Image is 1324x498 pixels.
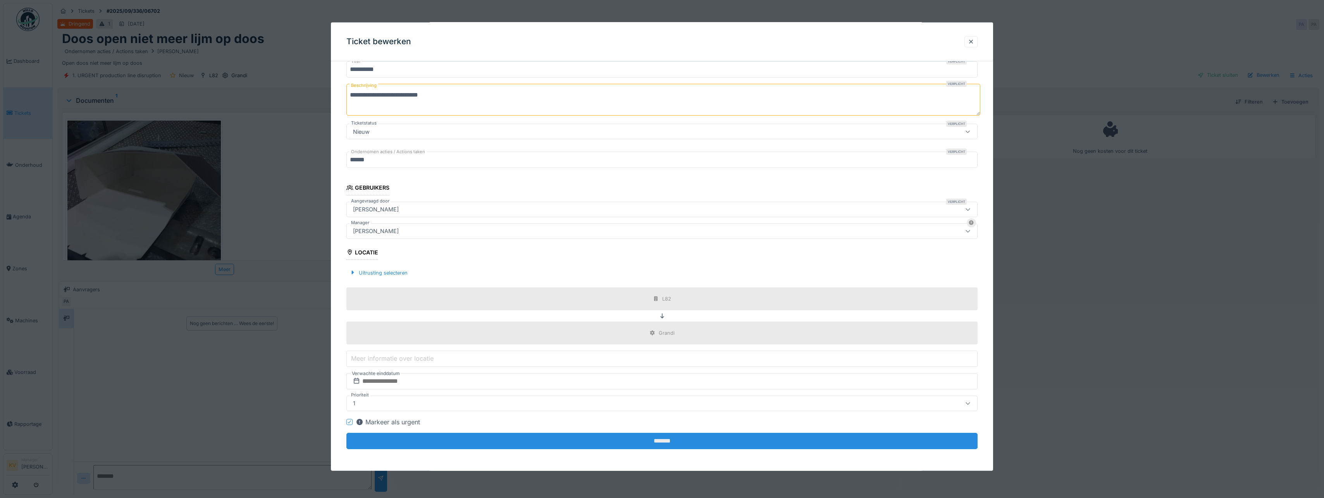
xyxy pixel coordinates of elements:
[350,205,402,213] div: [PERSON_NAME]
[350,149,427,155] label: Ondernomen acties / Actions taken
[350,399,358,408] div: 1
[350,81,378,90] label: Beschrijving
[350,392,370,398] label: Prioriteit
[662,295,671,303] div: L82
[346,37,411,47] h3: Ticket bewerken
[350,354,435,363] label: Meer informatie over locatie
[350,127,373,136] div: Nieuw
[351,369,401,378] label: Verwachte einddatum
[356,417,420,427] div: Markeer als urgent
[946,149,967,155] div: Verplicht
[346,246,378,259] div: Locatie
[346,182,389,195] div: Gebruikers
[659,329,675,337] div: Grandi
[946,81,967,87] div: Verplicht
[350,120,378,126] label: Ticketstatus
[350,197,391,204] label: Aangevraagd door
[946,198,967,204] div: Verplicht
[350,58,362,65] label: Titel
[346,267,411,278] div: Uitrusting selecteren
[946,121,967,127] div: Verplicht
[350,227,402,235] div: [PERSON_NAME]
[946,58,967,64] div: Verplicht
[350,219,371,226] label: Manager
